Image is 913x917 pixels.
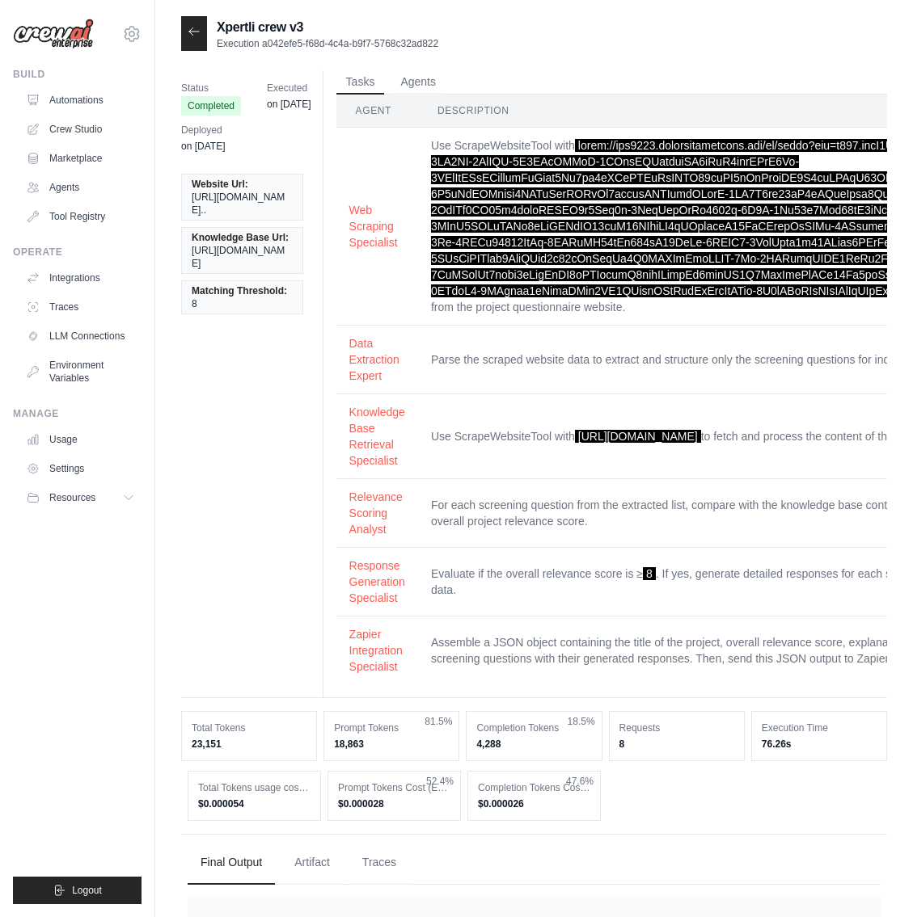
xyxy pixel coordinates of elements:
span: 81.5% [425,715,452,728]
span: Deployed [181,122,225,138]
dt: Total Tokens [192,721,306,734]
a: Traces [19,294,142,320]
dt: Prompt Tokens Cost (Estimated) [338,781,450,794]
a: Automations [19,87,142,113]
div: Operate [13,246,142,259]
a: Crew Studio [19,116,142,142]
div: Build [13,68,142,81]
dd: $0.000028 [338,797,450,810]
time: May 18, 2025 at 16:08 PDT [267,99,311,110]
span: Matching Threshold: [192,284,287,297]
div: Manage [13,407,142,420]
button: Relevance Scoring Analyst [349,489,405,537]
button: Traces [349,841,409,885]
button: Logout [13,877,142,904]
dt: Total Tokens usage cost (Estimated) [198,781,311,794]
img: Logo [13,19,94,49]
button: Resources [19,485,142,511]
span: Resources [49,491,95,504]
span: 18.5% [568,715,595,728]
button: Tasks [336,70,385,95]
button: Knowledge Base Retrieval Specialist [349,404,405,469]
a: Environment Variables [19,352,142,391]
span: [URL][DOMAIN_NAME] [192,244,293,270]
button: Data Extraction Expert [349,335,405,384]
dd: $0.000054 [198,797,311,810]
a: Agents [19,175,142,200]
a: Tool Registry [19,204,142,229]
time: May 18, 2025 at 11:40 PDT [181,141,225,152]
span: [URL][DOMAIN_NAME].. [192,191,293,217]
a: LLM Connections [19,323,142,349]
span: Website Url: [192,178,248,191]
dt: Execution Time [762,721,877,734]
button: Web Scraping Specialist [349,202,405,250]
a: Marketplace [19,145,142,171]
span: Completed [181,96,241,116]
dd: 4,288 [476,738,591,751]
dt: Prompt Tokens [334,721,449,734]
dd: $0.000026 [478,797,590,810]
span: 47.6% [566,775,594,788]
span: 52.4% [426,775,454,788]
span: 8 [192,297,197,310]
button: Agents [391,70,446,95]
a: Usage [19,427,142,452]
button: Response Generation Specialist [349,557,405,606]
button: Final Output [188,841,275,885]
span: Knowledge Base Url: [192,231,289,244]
dd: 76.26s [762,738,877,751]
dd: 18,863 [334,738,449,751]
a: Integrations [19,265,142,291]
dt: Completion Tokens [476,721,591,734]
button: Artifact [281,841,343,885]
h2: Xpertli crew v3 [217,18,438,37]
dd: 8 [619,738,734,751]
th: Agent [336,95,418,128]
span: Executed [267,80,311,96]
a: Settings [19,456,142,482]
dd: 23,151 [192,738,306,751]
span: 8 [643,567,656,580]
button: Zapier Integration Specialist [349,626,405,675]
p: Execution a042efe5-f68d-4c4a-b9f7-5768c32ad822 [217,37,438,50]
span: Logout [72,884,102,897]
dt: Requests [619,721,734,734]
dt: Completion Tokens Cost (Estimated) [478,781,590,794]
span: Status [181,80,241,96]
span: [URL][DOMAIN_NAME] [575,430,701,443]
